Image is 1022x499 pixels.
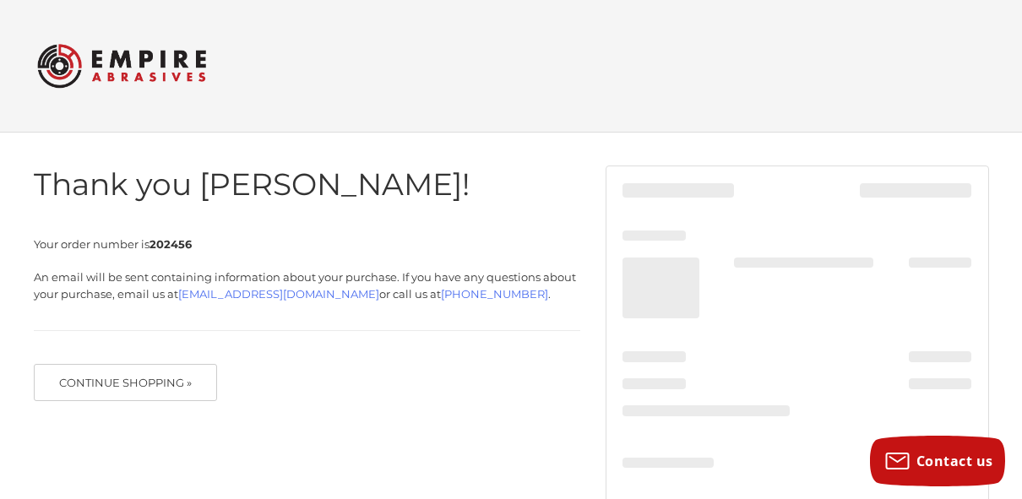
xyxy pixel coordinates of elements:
[34,165,580,203] h1: Thank you [PERSON_NAME]!
[34,270,576,301] span: An email will be sent containing information about your purchase. If you have any questions about...
[34,364,218,401] button: Continue Shopping »
[178,287,379,301] a: [EMAIL_ADDRESS][DOMAIN_NAME]
[34,237,192,251] span: Your order number is
[870,436,1005,486] button: Contact us
[441,287,548,301] a: [PHONE_NUMBER]
[37,33,206,99] img: Empire Abrasives
[149,237,192,251] strong: 202456
[916,452,993,470] span: Contact us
